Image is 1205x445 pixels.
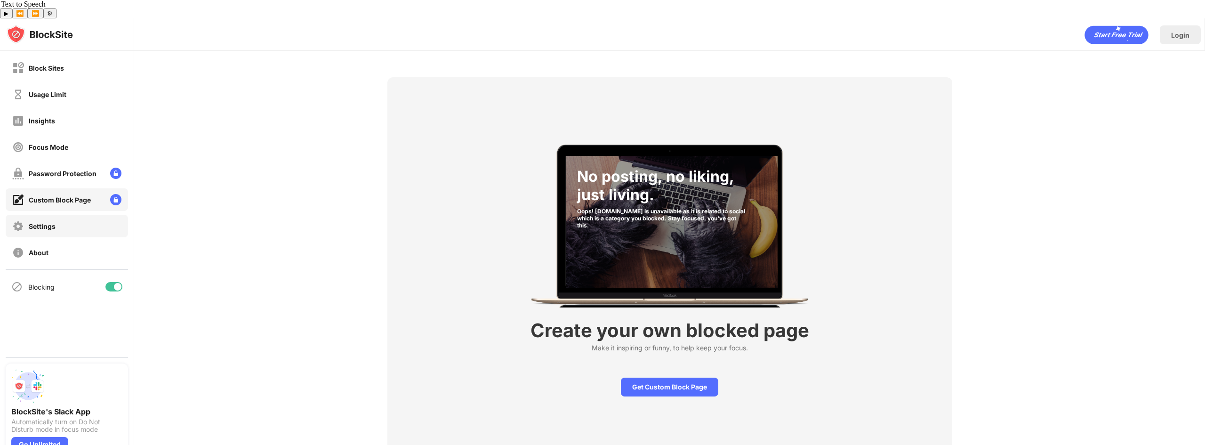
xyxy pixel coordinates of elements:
div: Automatically turn on Do Not Disturb mode in focus mode [11,418,122,433]
img: focus-off.svg [12,141,24,153]
div: Usage Limit [29,90,66,98]
div: Settings [29,222,56,230]
img: password-protection-off.svg [12,168,24,179]
div: animation [1084,25,1149,44]
img: settings-off.svg [12,220,24,232]
img: blocking-icon.svg [11,281,23,292]
img: about-off.svg [12,247,24,259]
button: Forward [28,8,43,18]
img: time-usage-off.svg [12,89,24,100]
div: Password Protection [29,170,96,178]
img: insights-off.svg [12,115,24,127]
div: Custom Block Page [29,196,91,204]
img: customize-block-page-on.svg [12,194,24,206]
img: lock-menu.svg [110,194,121,205]
div: Get Custom Block Page [621,378,718,396]
div: Login [1171,31,1189,39]
button: Previous [12,8,28,18]
div: Oops! [DOMAIN_NAME] is unavailable as it is related to social which is a category you blocked. St... [577,208,749,229]
img: lock-menu.svg [110,168,121,179]
img: block-off.svg [12,62,24,74]
div: About [29,249,48,257]
div: Blocking [28,283,55,291]
img: logo-blocksite.svg [7,25,73,44]
div: Create your own blocked page [530,319,809,342]
div: Block Sites [29,64,64,72]
img: category-socialNetworksAndOnlineCommunities-001.jpg [566,156,778,288]
img: push-slack.svg [11,369,45,403]
div: No posting, no liking, just living. [577,167,749,204]
div: Make it inspiring or funny, to help keep your focus. [592,344,748,355]
button: Settings [43,8,56,18]
div: Insights [29,117,55,125]
div: Focus Mode [29,143,68,151]
div: BlockSite's Slack App [11,407,122,416]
